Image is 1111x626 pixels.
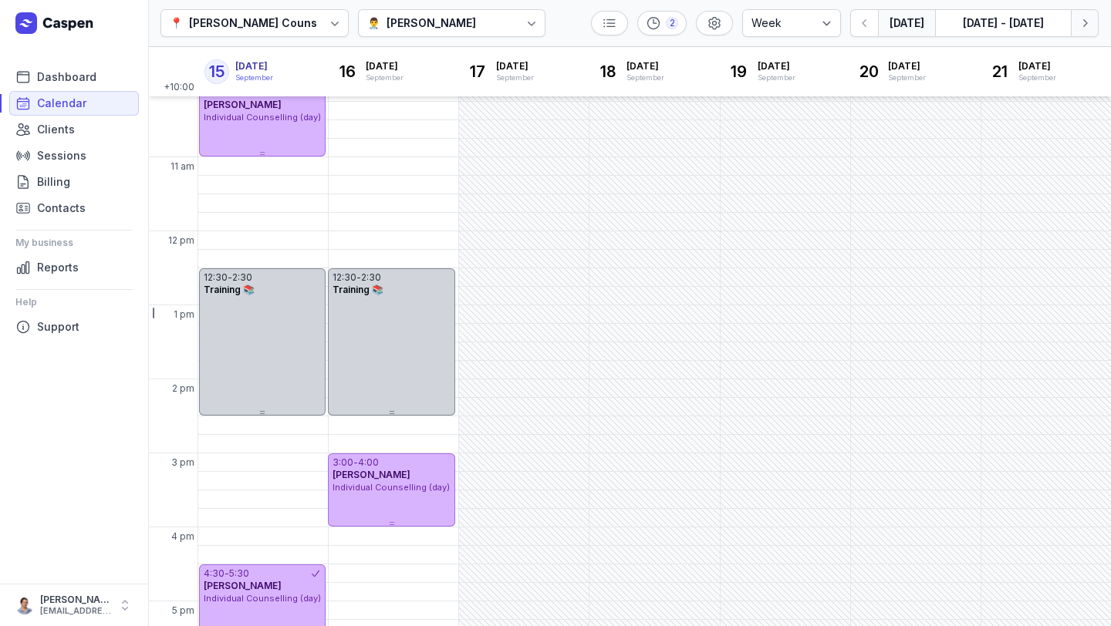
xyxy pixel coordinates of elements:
span: Individual Counselling (day) [204,593,321,604]
div: [PERSON_NAME] [387,14,476,32]
div: September [366,72,404,83]
button: [DATE] - [DATE] [935,9,1071,37]
div: 18 [596,59,620,84]
img: User profile image [15,596,34,614]
span: [DATE] [366,60,404,72]
div: My business [15,231,133,255]
span: [PERSON_NAME] [204,580,282,591]
span: Individual Counselling (day) [204,112,321,123]
div: 2 [666,17,678,29]
div: September [626,72,664,83]
div: - [228,271,232,284]
div: September [888,72,926,83]
div: 5:30 [229,567,249,580]
span: [DATE] [235,60,273,72]
div: - [353,456,358,469]
span: 1 pm [174,308,194,321]
span: Sessions [37,146,86,165]
div: September [496,72,534,83]
span: +10:00 [164,81,198,96]
span: Training 📚 [204,284,255,295]
span: 5 pm [172,604,194,617]
div: 12:30 [204,271,228,284]
div: - [225,567,229,580]
div: September [235,72,273,83]
span: Support [37,318,79,336]
span: Clients [37,120,75,139]
div: 4:00 [358,456,379,469]
span: Dashboard [37,68,96,86]
span: Reports [37,258,79,277]
span: 12 pm [168,234,194,247]
span: Billing [37,173,70,191]
span: 11 am [171,160,194,173]
span: 2 pm [172,382,194,395]
span: [DATE] [626,60,664,72]
span: [PERSON_NAME] [333,469,410,480]
div: 19 [727,59,751,84]
span: [DATE] [888,60,926,72]
div: 3:00 [333,456,353,469]
span: [DATE] [1018,60,1056,72]
span: [DATE] [758,60,795,72]
div: 2:30 [361,271,381,284]
div: 👨‍⚕️ [367,14,380,32]
span: Individual Counselling (day) [333,482,450,493]
span: Calendar [37,94,86,113]
span: 3 pm [171,456,194,469]
span: [DATE] [496,60,534,72]
div: 17 [465,59,490,84]
div: 20 [857,59,882,84]
div: - [356,271,361,284]
span: [PERSON_NAME] [204,99,282,110]
span: 4 pm [171,530,194,543]
span: Training 📚 [333,284,383,295]
div: 15 [204,59,229,84]
div: September [1018,72,1056,83]
div: 16 [335,59,360,84]
div: 12:30 [333,271,356,284]
button: [DATE] [878,9,935,37]
div: [EMAIL_ADDRESS][DOMAIN_NAME] [40,606,111,617]
div: 📍 [170,14,183,32]
span: Contacts [37,199,86,217]
div: 4:30 [204,567,225,580]
div: [PERSON_NAME] [40,594,111,606]
div: September [758,72,795,83]
div: 2:30 [232,271,252,284]
div: 21 [988,59,1012,84]
div: Help [15,290,133,315]
div: [PERSON_NAME] Counselling [189,14,347,32]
